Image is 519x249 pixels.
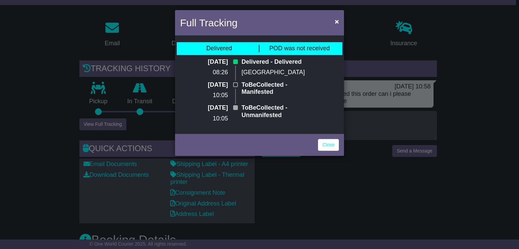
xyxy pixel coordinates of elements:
p: 10:05 [199,92,228,99]
button: Close [331,15,342,28]
span: POD was not received [269,45,330,52]
h4: Full Tracking [180,15,238,30]
p: [DATE] [199,81,228,89]
p: 08:26 [199,69,228,76]
p: ToBeCollected - Manifested [242,81,320,96]
a: Close [318,139,339,151]
p: [DATE] [199,104,228,112]
p: Delivered - Delivered [242,58,320,66]
p: ToBeCollected - Unmanifested [242,104,320,119]
span: × [335,18,339,25]
p: [DATE] [199,58,228,66]
p: 10:05 [199,115,228,122]
div: Delivered [206,45,232,52]
p: [GEOGRAPHIC_DATA] [242,69,320,76]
